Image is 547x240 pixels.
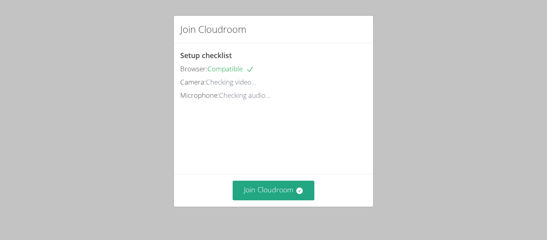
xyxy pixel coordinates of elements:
[180,77,206,87] span: Camera:
[219,91,270,100] span: Checking audio...
[180,22,246,36] h2: Join Cloudroom
[180,91,219,100] span: Microphone:
[206,77,256,87] span: Checking video...
[180,64,207,73] span: Browser:
[180,50,232,60] span: Setup checklist
[207,64,254,73] span: Compatible
[233,181,315,200] button: Join Cloudroom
